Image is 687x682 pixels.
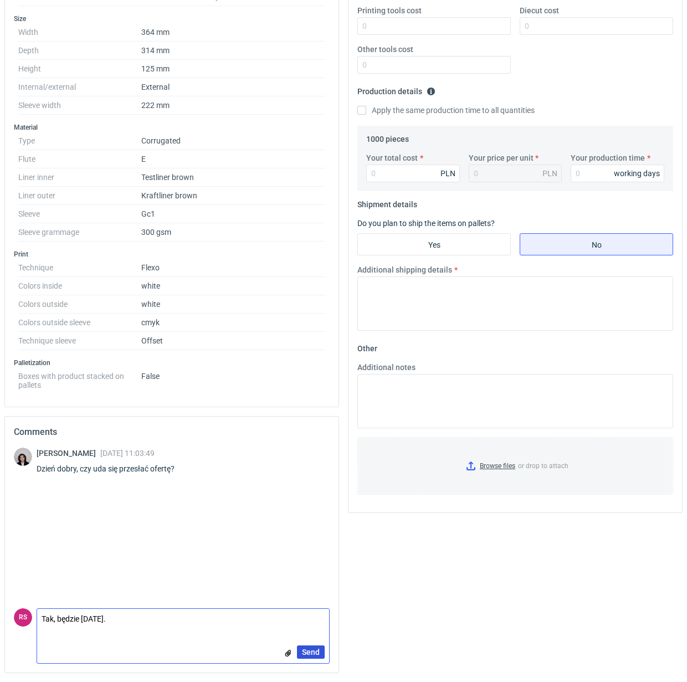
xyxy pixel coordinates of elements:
[141,259,325,277] dd: Flexo
[18,78,141,96] dt: Internal/external
[18,314,141,332] dt: Colors outside sleeve
[520,233,673,255] label: No
[357,233,511,255] label: Yes
[141,23,325,42] dd: 364 mm
[357,56,511,74] input: 0
[18,259,141,277] dt: Technique
[18,150,141,168] dt: Flute
[141,367,325,389] dd: False
[571,152,645,163] label: Your production time
[18,205,141,223] dt: Sleeve
[357,105,535,116] label: Apply the same production time to all quantities
[520,17,673,35] input: 0
[37,609,329,632] textarea: Tak, będzie [DATE].
[141,332,325,350] dd: Offset
[141,96,325,115] dd: 222 mm
[357,219,495,228] label: Do you plan to ship the items on pallets?
[18,367,141,389] dt: Boxes with product stacked on pallets
[14,608,32,627] figcaption: RS
[18,295,141,314] dt: Colors outside
[302,648,320,656] span: Send
[357,362,416,373] label: Additional notes
[18,42,141,60] dt: Depth
[542,168,557,179] div: PLN
[366,165,460,182] input: 0
[14,448,32,466] img: Sebastian Markut
[18,223,141,242] dt: Sleeve grammage
[14,425,330,439] h2: Comments
[357,340,377,353] legend: Other
[37,463,188,474] div: Dzień dobry, czy uda się przesłać ofertę?
[18,332,141,350] dt: Technique sleeve
[141,295,325,314] dd: white
[18,187,141,205] dt: Liner outer
[297,645,325,659] button: Send
[141,223,325,242] dd: 300 gsm
[141,277,325,295] dd: white
[37,449,100,458] span: [PERSON_NAME]
[141,205,325,223] dd: Gc1
[357,264,452,275] label: Additional shipping details
[18,23,141,42] dt: Width
[357,5,422,16] label: Printing tools cost
[18,168,141,187] dt: Liner inner
[18,132,141,150] dt: Type
[366,152,418,163] label: Your total cost
[14,250,330,259] h3: Print
[141,42,325,60] dd: 314 mm
[141,78,325,96] dd: External
[14,358,330,367] h3: Palletization
[357,196,417,209] legend: Shipment details
[14,14,330,23] h3: Size
[18,277,141,295] dt: Colors inside
[141,60,325,78] dd: 125 mm
[357,17,511,35] input: 0
[141,150,325,168] dd: E
[357,44,413,55] label: Other tools cost
[469,152,534,163] label: Your price per unit
[141,132,325,150] dd: Corrugated
[366,130,409,143] legend: 1000 pieces
[520,5,559,16] label: Diecut cost
[18,60,141,78] dt: Height
[440,168,455,179] div: PLN
[141,314,325,332] dd: cmyk
[141,187,325,205] dd: Kraftliner brown
[571,165,664,182] input: 0
[358,438,673,494] label: or drop to attach
[100,449,155,458] span: [DATE] 11:03:49
[614,168,660,179] div: working days
[357,83,435,96] legend: Production details
[14,608,32,627] div: Rafał Stani
[18,96,141,115] dt: Sleeve width
[141,168,325,187] dd: Testliner brown
[14,123,330,132] h3: Material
